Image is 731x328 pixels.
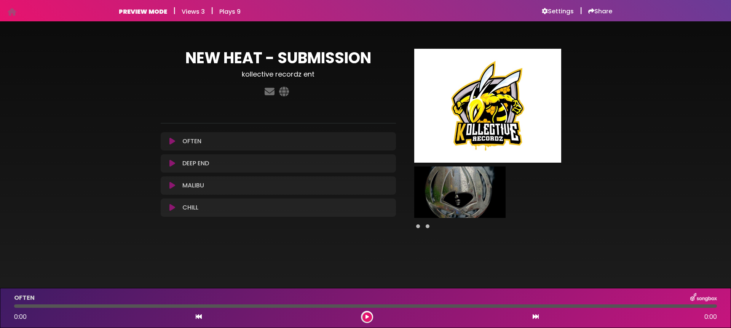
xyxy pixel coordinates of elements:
[211,6,213,15] h5: |
[173,6,176,15] h5: |
[182,181,204,190] p: MALIBU
[219,8,241,15] h6: Plays 9
[161,70,396,78] h3: kollective recordz ent
[182,203,198,212] p: CHILL
[182,159,209,168] p: DEEP END
[161,49,396,67] h1: NEW HEAT - SUBMISSION
[414,166,506,218] img: N9PGm42vSmuwtgJKH9CD
[182,8,205,15] h6: Views 3
[182,137,201,146] p: OFTEN
[580,6,582,15] h5: |
[588,8,612,15] a: Share
[542,8,574,15] a: Settings
[414,49,561,163] img: Main Media
[119,8,167,15] h6: PREVIEW MODE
